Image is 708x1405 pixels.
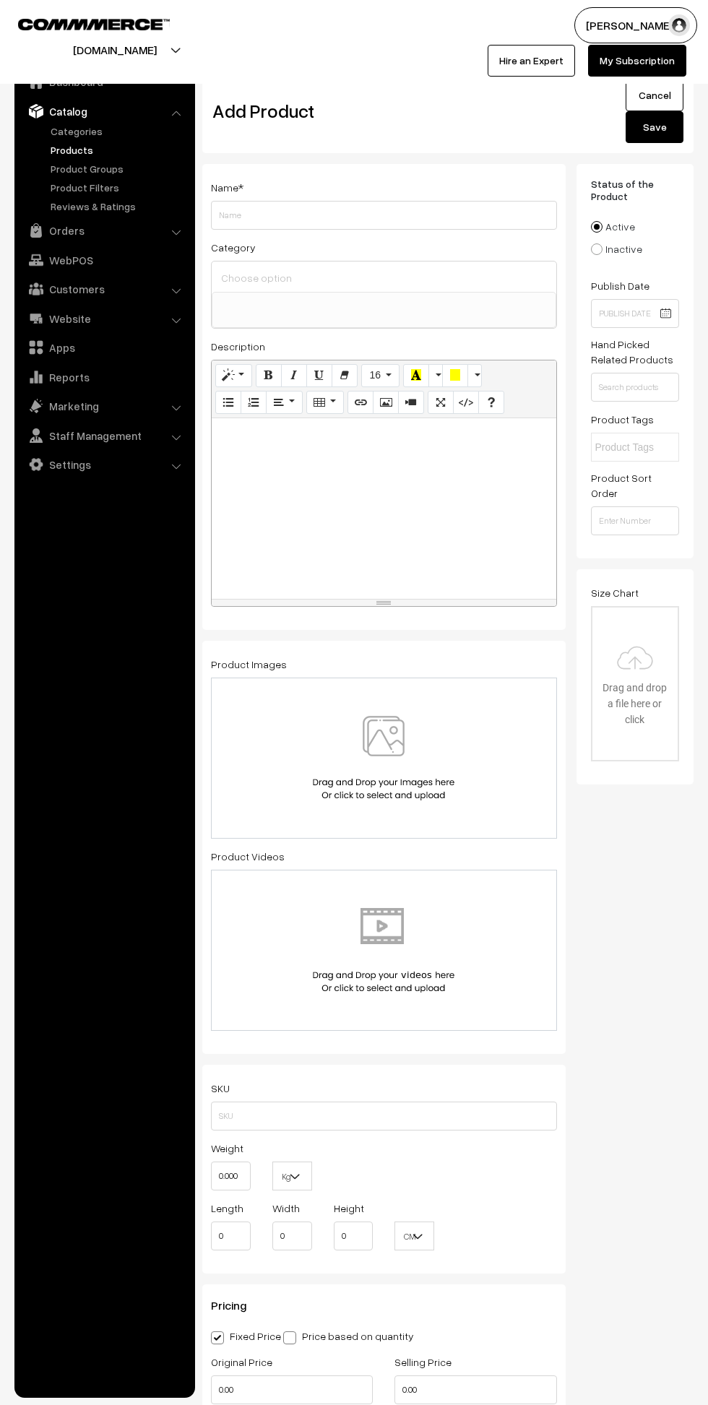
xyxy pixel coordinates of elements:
[591,412,654,427] label: Product Tags
[18,306,190,332] a: Website
[47,142,190,157] a: Products
[591,337,680,367] label: Hand Picked Related Products
[47,161,190,176] a: Product Groups
[211,201,557,230] input: Name
[591,178,654,202] span: Status of the Product
[212,100,561,122] h2: Add Product
[591,219,635,234] label: Active
[211,1081,230,1096] label: SKU
[591,470,680,501] label: Product Sort Order
[272,1201,300,1216] label: Width
[626,79,683,111] a: Cancel
[668,14,690,36] img: user
[211,1201,243,1216] label: Length
[283,1328,414,1344] label: Price based on quantity
[588,45,686,77] a: My Subscription
[18,247,190,273] a: WebPOS
[272,1162,312,1190] span: Kg
[211,180,243,195] label: Name
[18,19,170,30] img: COMMMERCE
[211,339,265,354] label: Description
[211,1141,243,1156] label: Weight
[18,98,190,124] a: Catalog
[211,1298,264,1313] span: Pricing
[212,600,556,606] div: resize
[394,1354,452,1370] label: Selling Price
[18,393,190,419] a: Marketing
[22,32,207,68] button: [DOMAIN_NAME]
[361,364,400,387] button: 16
[395,1224,433,1249] span: CM
[591,506,680,535] input: Enter Number
[626,111,683,143] button: Save
[18,423,190,449] a: Staff Management
[591,585,639,600] label: Size Chart
[591,299,680,328] input: Publish Date
[394,1375,556,1404] input: Selling Price
[47,199,190,214] a: Reviews & Ratings
[591,241,642,256] label: Inactive
[47,180,190,195] a: Product Filters
[273,1164,311,1189] span: Kg
[394,1222,434,1250] span: CM
[18,276,190,302] a: Customers
[18,364,190,390] a: Reports
[334,1201,364,1216] label: Height
[488,45,575,77] a: Hire an Expert
[369,369,381,381] span: 16
[211,1375,373,1404] input: Original Price
[211,240,256,255] label: Category
[591,373,680,402] input: Search products
[211,849,285,864] label: Product Videos
[591,278,649,293] label: Publish Date
[18,14,144,32] a: COMMMERCE
[211,1328,281,1344] label: Fixed Price
[217,267,551,288] input: Choose option
[574,7,697,43] button: [PERSON_NAME]
[211,1102,557,1131] input: SKU
[18,334,190,360] a: Apps
[211,1162,251,1190] input: Weight
[211,657,287,672] label: Product Images
[211,1354,272,1370] label: Original Price
[18,217,190,243] a: Orders
[47,124,190,139] a: Categories
[18,451,190,477] a: Settings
